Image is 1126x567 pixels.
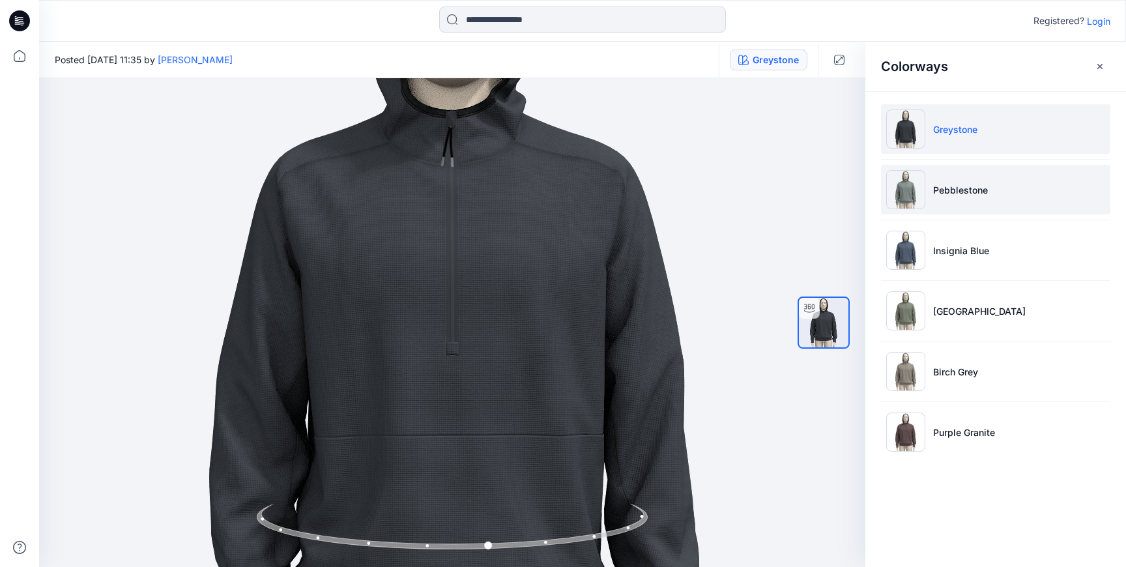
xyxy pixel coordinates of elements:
[1087,14,1110,28] p: Login
[1033,13,1084,29] p: Registered?
[933,244,989,257] p: Insignia Blue
[886,352,925,391] img: Birch Grey
[799,298,848,347] img: turntable-26-09-2025-15:36:23
[158,54,233,65] a: [PERSON_NAME]
[886,413,925,452] img: Purple Granite
[881,59,948,74] h2: Colorways
[886,231,925,270] img: Insignia Blue
[886,170,925,209] img: Pebblestone
[933,365,978,379] p: Birch Grey
[933,123,977,136] p: Greystone
[933,304,1026,318] p: [GEOGRAPHIC_DATA]
[730,50,807,70] button: Greystone
[886,109,925,149] img: Greystone
[933,426,995,439] p: Purple Granite
[753,53,799,67] div: Greystone
[933,183,988,197] p: Pebblestone
[55,53,233,66] span: Posted [DATE] 11:35 by
[886,291,925,330] img: Green Harbor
